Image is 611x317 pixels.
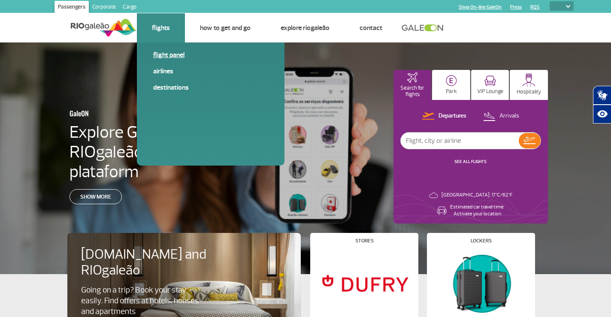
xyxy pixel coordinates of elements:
button: VIP Lounge [471,70,509,100]
h4: Stores [355,239,374,243]
a: Cargo [119,1,140,15]
p: Park [446,88,457,95]
a: Contact [360,24,382,32]
p: Search for flights [398,85,427,98]
h4: Lockers [471,239,492,243]
img: Stores [318,250,411,316]
a: Flight panel [153,50,268,60]
a: Show more [70,189,122,204]
p: [GEOGRAPHIC_DATA]: 17°C/62°F [442,192,512,199]
input: Flight, city or airline [401,133,519,149]
p: Going on a trip? Book your stay easily. Find offers at hotels, houses and apartments [81,285,203,317]
button: Departures [420,111,469,122]
a: Shop On-line GaleOn [459,4,502,10]
button: Abrir recursos assistivos. [593,105,611,124]
a: How to get and go [200,24,251,32]
button: Abrir tradutor de língua de sinais. [593,86,611,105]
img: carParkingHome.svg [446,75,457,86]
p: VIP Lounge [477,88,503,95]
a: SEE ALL FLIGHTS [454,159,487,164]
h3: GaleON [70,104,213,122]
a: Destinations [153,83,268,92]
button: Search for flights [393,70,432,100]
h4: Explore GaleON: RIOgaleão’s digital plataform [70,122,255,181]
p: Departures [439,112,466,120]
img: hospitality.svg [522,73,535,87]
button: Arrivals [481,111,522,122]
p: Hospitality [517,89,541,95]
button: SEE ALL FLIGHTS [452,158,489,165]
img: Lockers [434,250,528,316]
a: Airlines [153,66,268,76]
img: vipRoom.svg [484,75,496,86]
a: Flights [152,24,170,32]
p: Estimated car travel time: Activate your location [450,204,504,217]
a: Explore RIOgaleão [281,24,330,32]
div: Plugin de acessibilidade da Hand Talk. [593,86,611,124]
button: Hospitality [510,70,548,100]
p: Arrivals [499,112,519,120]
a: [DOMAIN_NAME] and RIOgaleãoGoing on a trip? Book your stay easily. Find offers at hotels, houses ... [81,247,287,317]
a: Passengers [54,1,89,15]
img: airplaneHomeActive.svg [407,72,417,83]
a: Press [510,4,522,10]
a: RQS [530,4,540,10]
h4: [DOMAIN_NAME] and RIOgaleão [81,247,218,278]
button: Park [432,70,470,100]
a: Corporate [89,1,119,15]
